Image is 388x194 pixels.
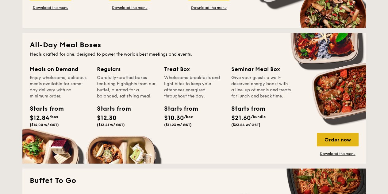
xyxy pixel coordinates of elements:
[231,104,259,113] div: Starts from
[97,65,157,73] div: Regulars
[30,123,59,127] span: ($14.00 w/ GST)
[188,5,230,10] a: Download the menu
[97,104,125,113] div: Starts from
[231,65,291,73] div: Seminar Meal Box
[231,114,251,122] span: $21.60
[97,114,117,122] span: $12.30
[97,123,125,127] span: ($13.41 w/ GST)
[109,5,151,10] a: Download the menu
[164,65,224,73] div: Treat Box
[30,51,359,57] div: Meals crafted for one, designed to power the world's best meetings and events.
[164,104,192,113] div: Starts from
[164,123,192,127] span: ($11.23 w/ GST)
[164,114,184,122] span: $10.30
[30,65,90,73] div: Meals on Demand
[30,5,71,10] a: Download the menu
[231,123,260,127] span: ($23.54 w/ GST)
[30,104,57,113] div: Starts from
[231,75,291,99] div: Give your guests a well-deserved energy boost with a line-up of meals and treats for lunch and br...
[49,115,58,119] span: /box
[184,115,193,119] span: /box
[164,75,224,99] div: Wholesome breakfasts and light bites to keep your attendees energised throughout the day.
[97,75,157,99] div: Carefully-crafted boxes featuring highlights from our buffet, curated for a balanced, satisfying ...
[317,133,359,146] div: Order now
[251,115,266,119] span: /bundle
[30,75,90,99] div: Enjoy wholesome, delicious meals available for same-day delivery with no minimum order.
[30,176,359,186] h2: Buffet To Go
[30,40,359,50] h2: All-Day Meal Boxes
[317,151,359,156] a: Download the menu
[30,114,49,122] span: $12.84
